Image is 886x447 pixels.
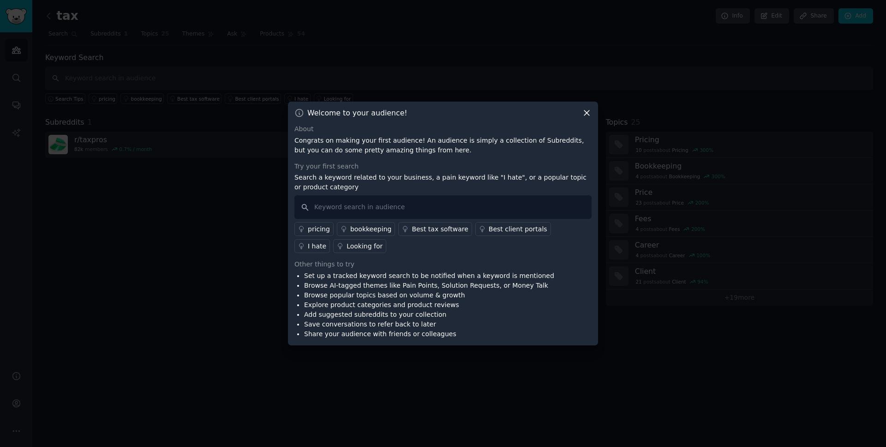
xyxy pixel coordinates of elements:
div: Try your first search [294,162,592,171]
li: Save conversations to refer back to later [304,320,554,329]
a: pricing [294,222,334,236]
div: Best client portals [489,224,547,234]
div: bookkeeping [350,224,392,234]
li: Share your audience with friends or colleagues [304,329,554,339]
p: Congrats on making your first audience! An audience is simply a collection of Subreddits, but you... [294,136,592,155]
div: pricing [308,224,330,234]
a: Looking for [333,239,386,253]
a: I hate [294,239,330,253]
input: Keyword search in audience [294,195,592,219]
div: Other things to try [294,260,592,269]
div: About [294,124,592,134]
p: Search a keyword related to your business, a pain keyword like "I hate", or a popular topic or pr... [294,173,592,192]
li: Browse popular topics based on volume & growth [304,290,554,300]
li: Browse AI-tagged themes like Pain Points, Solution Requests, or Money Talk [304,281,554,290]
div: Looking for [347,242,383,251]
li: Add suggested subreddits to your collection [304,310,554,320]
div: Best tax software [412,224,468,234]
li: Explore product categories and product reviews [304,300,554,310]
a: Best tax software [398,222,472,236]
div: I hate [308,242,326,251]
a: Best client portals [475,222,551,236]
h3: Welcome to your audience! [307,108,407,118]
li: Set up a tracked keyword search to be notified when a keyword is mentioned [304,271,554,281]
a: bookkeeping [337,222,395,236]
